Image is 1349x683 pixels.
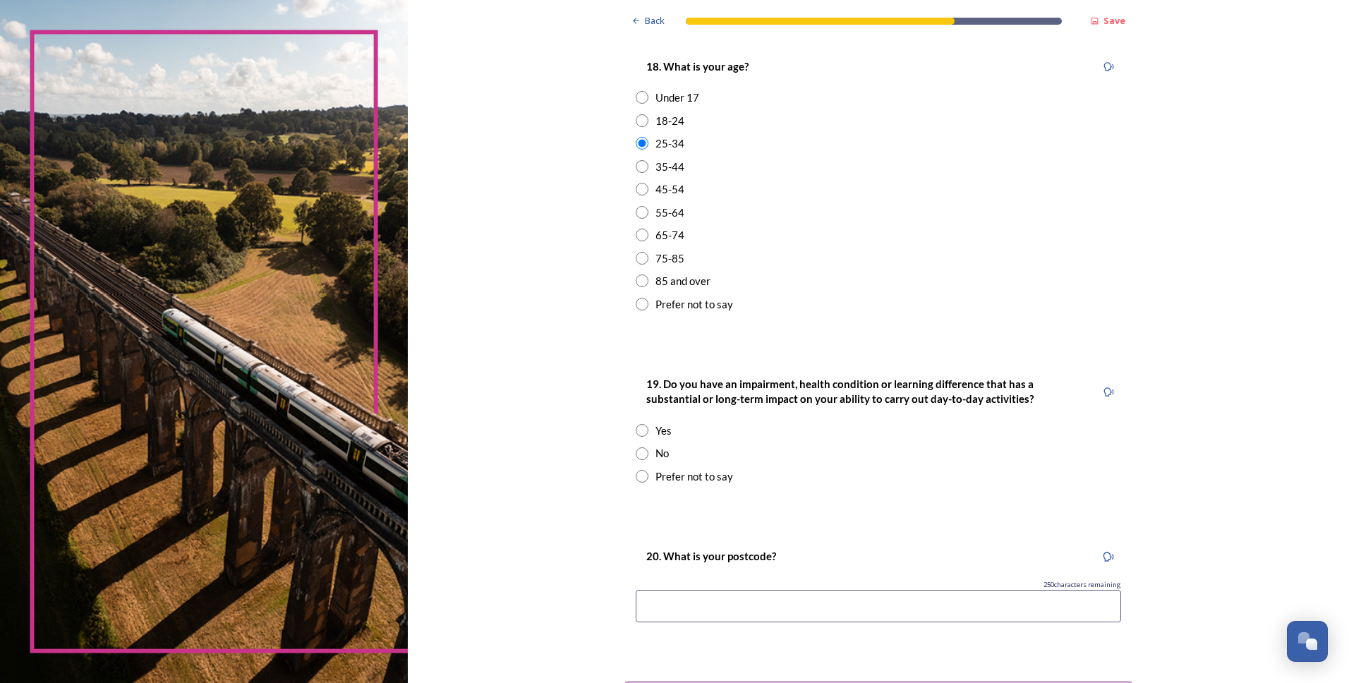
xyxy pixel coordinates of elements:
[655,205,684,221] div: 55-64
[645,14,665,28] span: Back
[655,423,672,439] div: Yes
[655,469,733,485] div: Prefer not to say
[646,60,749,73] strong: 18. What is your age?
[655,90,699,106] div: Under 17
[655,113,684,129] div: 18-24
[655,159,684,175] div: 35-44
[646,550,776,562] strong: 20. What is your postcode?
[655,250,684,267] div: 75-85
[655,445,669,461] div: No
[1287,621,1328,662] button: Open Chat
[1103,14,1125,27] strong: Save
[655,181,684,198] div: 45-54
[646,377,1036,405] strong: 19. Do you have an impairment, health condition or learning difference that has a substantial or ...
[1043,580,1121,590] span: 250 characters remaining
[655,227,684,243] div: 65-74
[655,273,710,289] div: 85 and over
[655,296,733,313] div: Prefer not to say
[655,135,684,152] div: 25-34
